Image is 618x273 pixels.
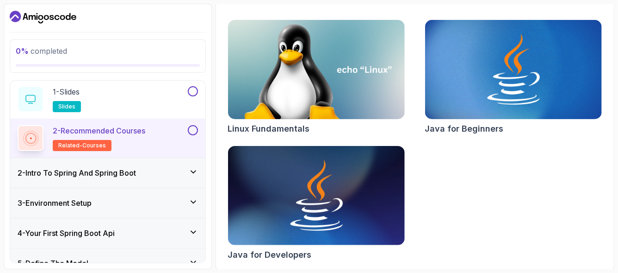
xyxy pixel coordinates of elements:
a: Java for Developers cardJava for Developers [228,146,405,261]
button: 2-Recommended Coursesrelated-courses [18,125,198,151]
h2: Java for Developers [228,248,311,261]
h3: 4 - Your First Spring Boot Api [18,228,115,239]
img: Java for Developers card [228,146,405,245]
h2: Java for Beginners [425,122,503,135]
button: 3-Environment Setup [10,188,205,218]
h2: Linux Fundamentals [228,122,309,135]
span: related-courses [58,142,106,149]
a: Dashboard [10,10,76,25]
img: Java for Beginners card [425,20,602,119]
h3: 5 - Define The Model [18,258,88,269]
button: 2-Intro To Spring And Spring Boot [10,158,205,188]
span: slides [58,103,75,110]
span: 0 % [16,46,29,56]
span: completed [16,46,67,56]
h3: 2 - Intro To Spring And Spring Boot [18,167,136,178]
a: Linux Fundamentals cardLinux Fundamentals [228,19,405,135]
p: 2 - Recommended Courses [53,125,145,136]
img: Linux Fundamentals card [228,20,405,119]
a: Java for Beginners cardJava for Beginners [425,19,602,135]
h3: 3 - Environment Setup [18,197,92,209]
button: 1-Slidesslides [18,86,198,112]
p: 1 - Slides [53,86,80,97]
button: 4-Your First Spring Boot Api [10,218,205,248]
